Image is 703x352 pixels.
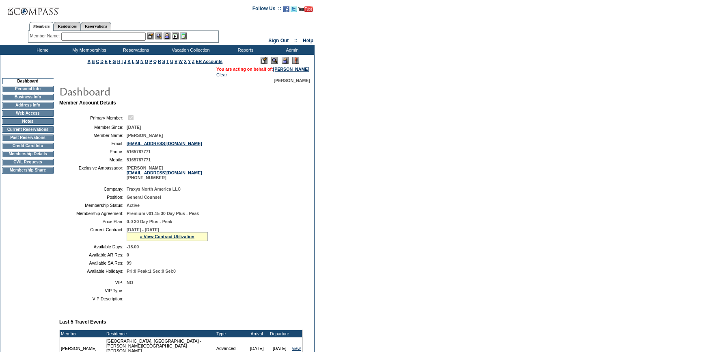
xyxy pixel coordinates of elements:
td: Arrival [246,330,268,337]
td: Dashboard [2,78,54,84]
a: N [140,59,144,64]
td: Follow Us :: [252,5,281,15]
a: » View Contract Utilization [140,234,194,239]
div: Member Name: [30,33,61,39]
a: F [109,59,112,64]
td: Web Access [2,110,54,117]
a: U [170,59,173,64]
a: W [179,59,183,64]
img: Reservations [172,33,179,39]
td: VIP Description: [63,296,123,301]
td: CWL Requests [2,159,54,165]
a: Follow us on Twitter [291,8,297,13]
a: A [88,59,91,64]
span: -18.00 [127,244,139,249]
td: Departure [268,330,291,337]
td: Available Days: [63,244,123,249]
a: O [145,59,148,64]
td: My Memberships [65,45,112,55]
td: Email: [63,141,123,146]
a: Become our fan on Facebook [283,8,289,13]
img: View Mode [271,57,278,64]
a: [PERSON_NAME] [273,67,309,72]
a: D [100,59,104,64]
td: Admin [268,45,315,55]
span: Active [127,203,140,208]
span: Premium v01.15 30 Day Plus - Peak [127,211,199,216]
td: Available AR Res: [63,252,123,257]
a: R [158,59,161,64]
td: Residence [105,330,215,337]
img: b_edit.gif [147,33,154,39]
td: Membership Agreement: [63,211,123,216]
td: Mobile: [63,157,123,162]
span: 99 [127,261,132,265]
a: Y [188,59,191,64]
td: Phone: [63,149,123,154]
a: M [136,59,139,64]
td: Membership Share [2,167,54,174]
img: Edit Mode [261,57,267,64]
span: [DATE] - [DATE] [127,227,159,232]
td: Address Info [2,102,54,109]
a: E [105,59,108,64]
span: 5165787771 [127,157,151,162]
img: Log Concern/Member Elevation [292,57,299,64]
span: [PERSON_NAME] [PHONE_NUMBER] [127,165,202,180]
td: VIP Type: [63,288,123,293]
img: Subscribe to our YouTube Channel [298,6,313,12]
a: Clear [216,72,227,77]
a: Members [29,22,54,31]
a: ER Accounts [196,59,222,64]
a: V [175,59,177,64]
td: Current Contract: [63,227,123,241]
td: Notes [2,118,54,125]
img: Impersonate [164,33,170,39]
a: Z [192,59,195,64]
a: [EMAIL_ADDRESS][DOMAIN_NAME] [127,170,202,175]
span: NO [127,280,133,285]
td: Business Info [2,94,54,100]
span: [PERSON_NAME] [127,133,163,138]
a: X [184,59,187,64]
td: Past Reservations [2,135,54,141]
a: J [124,59,126,64]
td: Company: [63,187,123,191]
td: Personal Info [2,86,54,92]
img: Follow us on Twitter [291,6,297,12]
td: Type [215,330,246,337]
td: Member [60,330,105,337]
span: You are acting on behalf of: [216,67,309,72]
span: Traxys North America LLC [127,187,181,191]
a: Q [153,59,157,64]
td: Available Holidays: [63,269,123,274]
td: Available SA Res: [63,261,123,265]
a: C [96,59,99,64]
span: 5165787771 [127,149,151,154]
span: 0-0 30 Day Plus - Peak [127,219,173,224]
a: Reservations [81,22,111,30]
a: view [292,346,301,351]
a: B [92,59,95,64]
span: 0 [127,252,129,257]
td: Member Since: [63,125,123,130]
td: Position: [63,195,123,200]
td: Price Plan: [63,219,123,224]
td: Reports [221,45,268,55]
b: Last 5 Travel Events [59,319,106,325]
a: K [127,59,131,64]
a: [EMAIL_ADDRESS][DOMAIN_NAME] [127,141,202,146]
a: Subscribe to our YouTube Channel [298,8,313,13]
a: L [132,59,134,64]
a: S [162,59,165,64]
td: Home [18,45,65,55]
b: Member Account Details [59,100,116,106]
span: Pri:0 Peak:1 Sec:0 Sel:0 [127,269,176,274]
td: Current Reservations [2,126,54,133]
td: Primary Member: [63,114,123,122]
a: P [149,59,152,64]
img: Impersonate [282,57,289,64]
a: Residences [54,22,81,30]
span: General Counsel [127,195,161,200]
span: :: [294,38,298,43]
